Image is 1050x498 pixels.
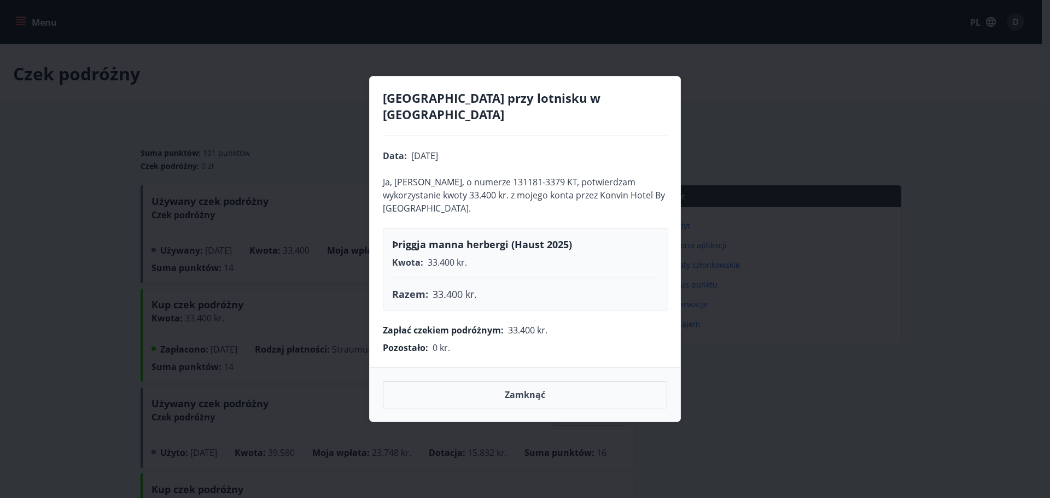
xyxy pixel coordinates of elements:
font: 33.400 kr. [433,288,477,301]
font: : [404,150,407,162]
font: : [421,256,423,268]
font: Zapłać czekiem podróżnym [383,324,501,336]
font: : [425,288,428,301]
font: Pozostało [383,342,425,354]
font: Razem [392,288,425,301]
font: 0 kr. [433,342,450,354]
button: Zamknąć [383,381,667,408]
font: [GEOGRAPHIC_DATA] przy lotnisku w [GEOGRAPHIC_DATA] [383,90,600,122]
font: 33.400 kr. [428,256,467,268]
font: : [501,324,504,336]
font: Data [383,150,404,162]
font: 33.400 kr. [508,324,547,336]
font: : [425,342,428,354]
font: [DATE] [411,150,438,162]
font: Kwota [392,256,421,268]
font: Þriggja manna herbergi (Haust 2025) [392,238,572,251]
font: Zamknąć [505,389,545,401]
font: Ja, [PERSON_NAME], o numerze 131181-3379 KT, potwierdzam wykorzystanie kwoty 33.400 kr. z mojego ... [383,176,665,214]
